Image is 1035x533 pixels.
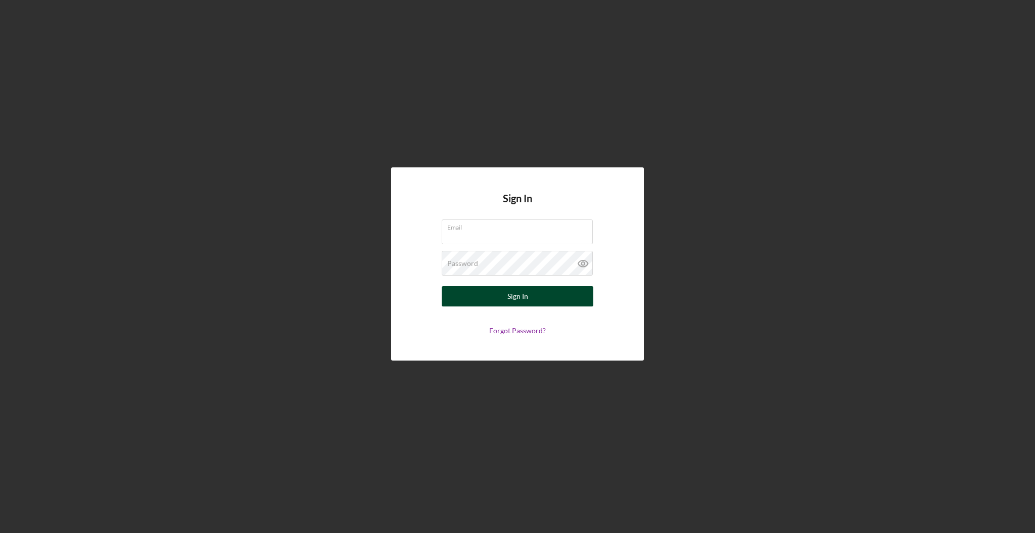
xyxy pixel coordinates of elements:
[447,259,478,268] label: Password
[442,286,593,306] button: Sign In
[447,220,593,231] label: Email
[489,326,546,335] a: Forgot Password?
[503,193,532,219] h4: Sign In
[507,286,528,306] div: Sign In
